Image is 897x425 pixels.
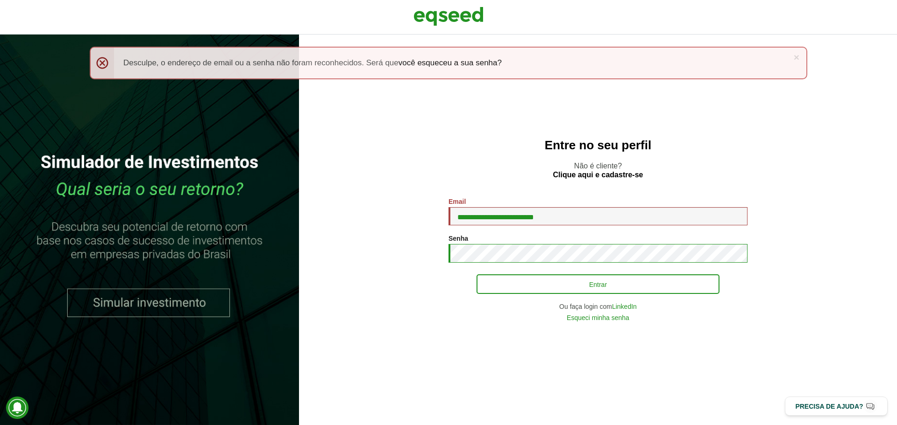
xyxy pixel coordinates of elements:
[318,139,878,152] h2: Entre no seu perfil
[477,274,719,294] button: Entrar
[318,161,878,179] p: Não é cliente?
[448,235,468,242] label: Senha
[413,5,484,28] img: EqSeed Logo
[553,171,643,179] a: Clique aqui e cadastre-se
[612,303,637,310] a: LinkedIn
[90,47,807,79] div: Desculpe, o endereço de email ou a senha não foram reconhecidos. Será que
[448,303,747,310] div: Ou faça login com
[399,59,502,67] a: você esqueceu a sua senha?
[448,198,466,205] label: Email
[567,314,629,321] a: Esqueci minha senha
